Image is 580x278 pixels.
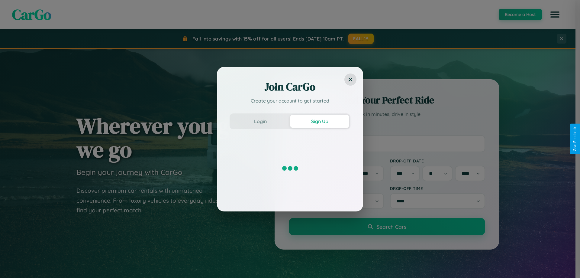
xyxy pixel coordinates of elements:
button: Login [231,115,290,128]
div: Give Feedback [573,127,577,151]
h2: Join CarGo [230,80,350,94]
p: Create your account to get started [230,97,350,104]
button: Sign Up [290,115,349,128]
iframe: Intercom live chat [6,257,21,272]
